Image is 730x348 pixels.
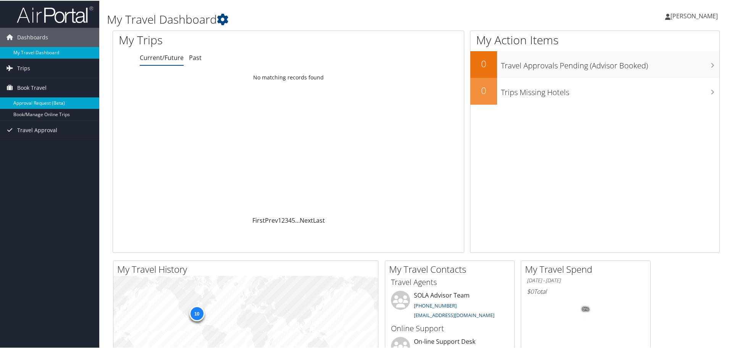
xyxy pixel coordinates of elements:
h6: Total [527,286,644,295]
a: Last [313,215,325,224]
td: No matching records found [113,70,464,84]
li: SOLA Advisor Team [387,290,512,321]
a: 0Trips Missing Hotels [470,77,719,104]
h1: My Action Items [470,31,719,47]
h3: Travel Approvals Pending (Advisor Booked) [501,56,719,70]
span: Dashboards [17,27,48,46]
img: airportal-logo.png [17,5,93,23]
a: 3 [285,215,288,224]
a: [PHONE_NUMBER] [414,301,457,308]
span: [PERSON_NAME] [670,11,718,19]
h2: My Travel Spend [525,262,650,275]
a: Past [189,53,202,61]
span: Book Travel [17,78,47,97]
h3: Online Support [391,322,509,333]
h2: My Travel History [117,262,378,275]
h3: Travel Agents [391,276,509,287]
div: 10 [189,305,204,320]
span: Trips [17,58,30,77]
span: … [295,215,300,224]
a: First [252,215,265,224]
a: Prev [265,215,278,224]
span: Travel Approval [17,120,57,139]
h2: My Travel Contacts [389,262,514,275]
a: 2 [281,215,285,224]
h6: [DATE] - [DATE] [527,276,644,283]
tspan: 0% [583,306,589,311]
a: Current/Future [140,53,184,61]
h2: 0 [470,57,497,70]
span: $0 [527,286,534,295]
a: 4 [288,215,292,224]
h1: My Trips [119,31,312,47]
a: [EMAIL_ADDRESS][DOMAIN_NAME] [414,311,494,318]
a: 0Travel Approvals Pending (Advisor Booked) [470,50,719,77]
a: Next [300,215,313,224]
h3: Trips Missing Hotels [501,83,719,97]
a: 5 [292,215,295,224]
a: [PERSON_NAME] [665,4,725,27]
a: 1 [278,215,281,224]
h2: 0 [470,83,497,96]
h1: My Travel Dashboard [107,11,519,27]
